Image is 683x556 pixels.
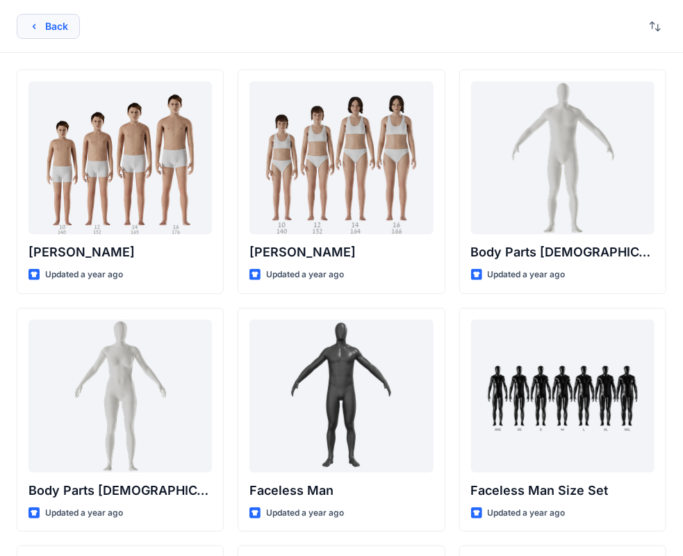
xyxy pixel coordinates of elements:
a: Faceless Man Size Set [471,320,655,473]
p: Body Parts [DEMOGRAPHIC_DATA] [28,481,212,500]
a: Brandon [28,81,212,234]
p: [PERSON_NAME] [28,243,212,262]
button: Back [17,14,80,39]
p: Body Parts [DEMOGRAPHIC_DATA] [471,243,655,262]
a: Brenda [249,81,433,234]
a: Body Parts Male [471,81,655,234]
p: Updated a year ago [45,268,123,282]
p: Updated a year ago [488,268,566,282]
p: Updated a year ago [266,506,344,521]
p: Updated a year ago [266,268,344,282]
p: Faceless Man [249,481,433,500]
p: [PERSON_NAME] [249,243,433,262]
p: Updated a year ago [488,506,566,521]
a: Faceless Man [249,320,433,473]
a: Body Parts Female [28,320,212,473]
p: Faceless Man Size Set [471,481,655,500]
p: Updated a year ago [45,506,123,521]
